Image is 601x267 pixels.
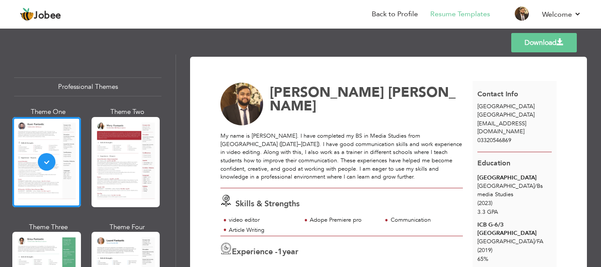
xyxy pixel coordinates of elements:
[477,238,543,245] span: [GEOGRAPHIC_DATA] FA
[20,7,61,22] a: Jobee
[477,89,518,99] span: Contact Info
[278,246,282,257] span: 1
[229,226,296,234] div: Article Writing
[477,102,535,110] span: [GEOGRAPHIC_DATA]
[477,255,488,263] span: 65%
[34,11,61,21] span: Jobee
[511,33,577,52] a: Download
[14,77,161,96] div: Professional Themes
[220,132,463,181] div: My name is [PERSON_NAME]. I have completed my BS in Media Studies from [GEOGRAPHIC_DATA] ([DATE]–...
[477,246,492,254] span: (2019)
[430,9,490,19] a: Resume Templates
[14,107,83,117] div: Theme One
[477,221,552,237] div: ICB G-6/3 [GEOGRAPHIC_DATA]
[515,7,529,21] img: Profile Img
[477,136,511,144] span: 03320546869
[20,7,34,22] img: jobee.io
[310,216,377,224] div: Adope Premiere pro
[270,83,456,115] span: [PERSON_NAME]
[477,182,543,198] span: [GEOGRAPHIC_DATA] Bs media Studies
[270,83,384,102] span: [PERSON_NAME]
[477,111,535,119] span: [GEOGRAPHIC_DATA]
[278,246,298,258] label: year
[220,83,264,126] img: No image
[235,198,300,209] span: Skills & Strengths
[477,208,498,216] span: 3.3 GPA
[372,9,418,19] a: Back to Profile
[391,216,458,224] div: Communication
[93,107,162,117] div: Theme Two
[477,158,510,168] span: Education
[14,223,83,232] div: Theme Three
[229,216,296,224] div: video editor
[477,199,492,207] span: (2023)
[535,238,537,245] span: /
[542,9,581,20] a: Welcome
[477,174,552,182] div: [GEOGRAPHIC_DATA]
[232,246,278,257] span: Experience -
[477,120,526,136] span: [EMAIL_ADDRESS][DOMAIN_NAME]
[93,223,162,232] div: Theme Four
[535,182,537,190] span: /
